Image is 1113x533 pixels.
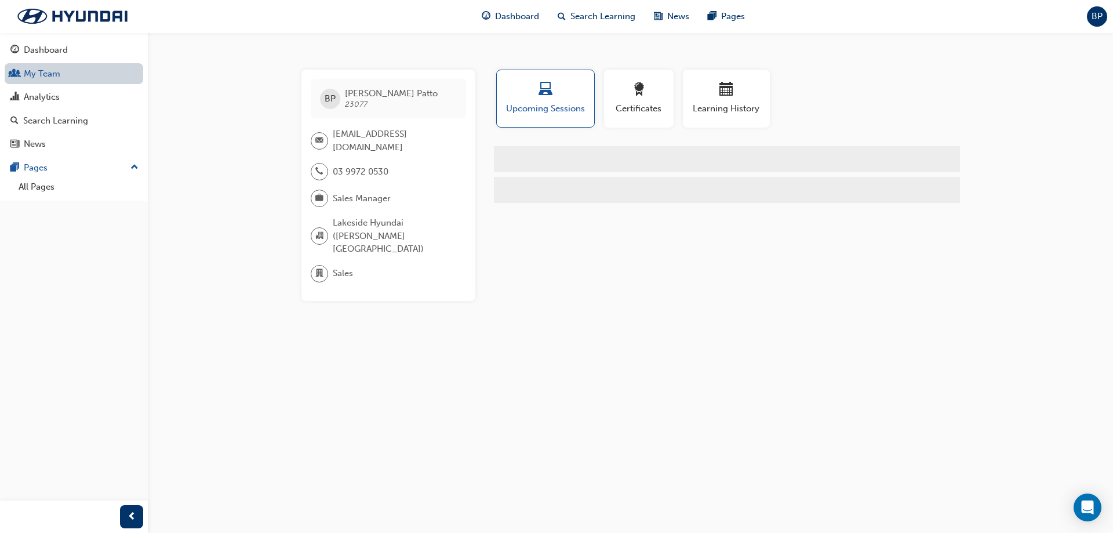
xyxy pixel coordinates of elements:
a: pages-iconPages [699,5,754,28]
span: 03 9972 0530 [333,165,388,179]
span: calendar-icon [719,82,733,98]
span: phone-icon [315,164,323,179]
span: Upcoming Sessions [505,102,585,115]
span: News [667,10,689,23]
div: Pages [24,161,48,175]
span: Certificates [613,102,665,115]
a: Search Learning [5,110,143,132]
div: Open Intercom Messenger [1074,494,1101,521]
span: department-icon [315,266,323,281]
span: [PERSON_NAME] Patto [345,88,438,99]
a: News [5,133,143,155]
button: Certificates [604,70,674,128]
span: news-icon [10,139,19,150]
span: Sales [333,267,353,280]
span: pages-icon [10,163,19,173]
span: Search Learning [570,10,635,23]
img: Trak [6,4,139,28]
span: guage-icon [10,45,19,56]
span: BP [1092,10,1103,23]
span: [EMAIL_ADDRESS][DOMAIN_NAME] [333,128,457,154]
span: up-icon [130,160,139,175]
span: Pages [721,10,745,23]
a: guage-iconDashboard [472,5,548,28]
span: organisation-icon [315,229,323,244]
span: guage-icon [482,9,490,24]
span: laptop-icon [539,82,552,98]
button: Pages [5,157,143,179]
span: award-icon [632,82,646,98]
span: chart-icon [10,92,19,103]
span: Sales Manager [333,192,391,205]
a: Analytics [5,86,143,108]
div: Search Learning [23,114,88,128]
a: news-iconNews [645,5,699,28]
span: 23077 [345,99,368,109]
div: Analytics [24,90,60,104]
span: people-icon [10,69,19,79]
a: All Pages [14,178,143,196]
span: search-icon [558,9,566,24]
div: News [24,137,46,151]
span: email-icon [315,133,323,148]
span: search-icon [10,116,19,126]
button: BP [1087,6,1107,27]
span: BP [325,92,336,106]
span: news-icon [654,9,663,24]
span: pages-icon [708,9,716,24]
a: Dashboard [5,39,143,61]
span: briefcase-icon [315,191,323,206]
span: Learning History [692,102,761,115]
div: Dashboard [24,43,68,57]
a: My Team [5,63,143,85]
button: Upcoming Sessions [496,70,595,128]
button: Learning History [683,70,770,128]
span: prev-icon [128,510,136,524]
button: DashboardMy TeamAnalyticsSearch LearningNews [5,37,143,157]
a: search-iconSearch Learning [548,5,645,28]
span: Dashboard [495,10,539,23]
span: Lakeside Hyundai ([PERSON_NAME][GEOGRAPHIC_DATA]) [333,216,457,256]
